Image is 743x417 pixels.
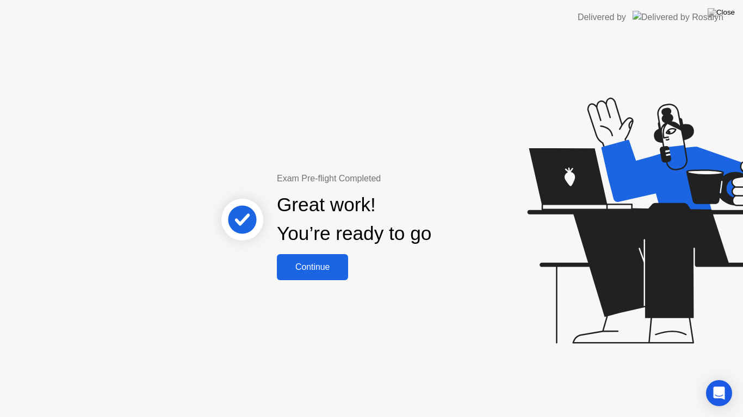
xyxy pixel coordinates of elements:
[706,380,732,406] div: Open Intercom Messenger
[578,11,626,24] div: Delivered by
[633,11,723,23] img: Delivered by Rosalyn
[277,254,348,280] button: Continue
[277,172,501,185] div: Exam Pre-flight Completed
[280,262,345,272] div: Continue
[277,191,431,248] div: Great work! You’re ready to go
[708,8,735,17] img: Close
